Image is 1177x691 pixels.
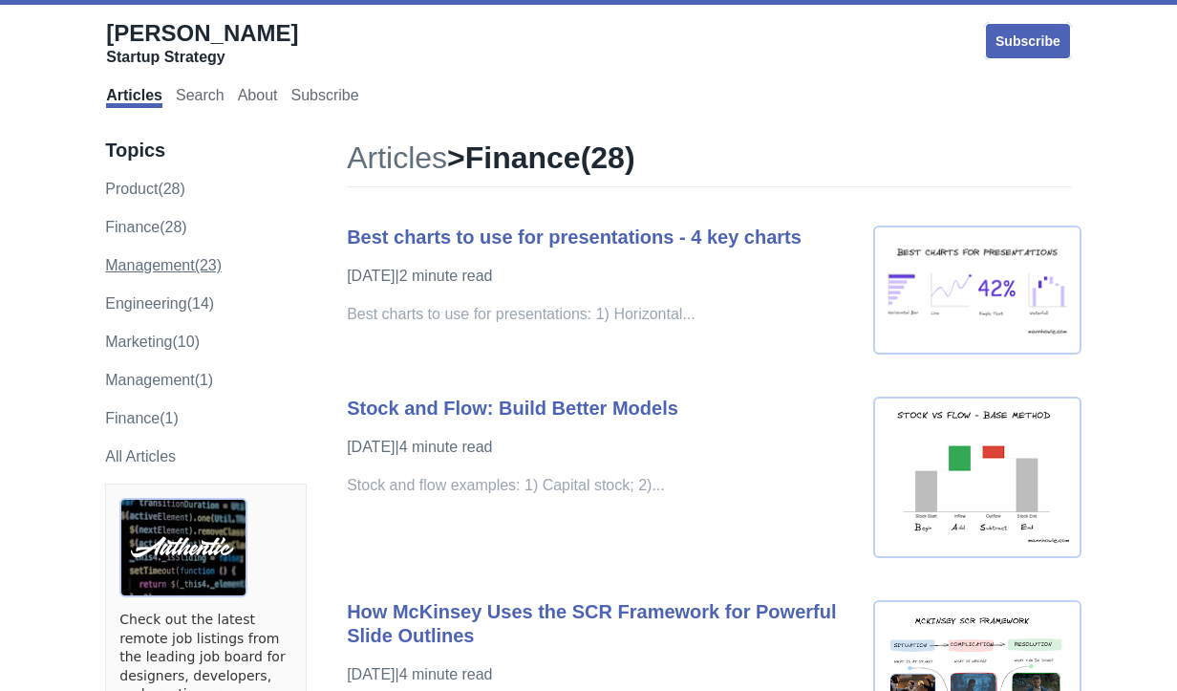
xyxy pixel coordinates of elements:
[176,87,225,108] a: Search
[105,410,178,426] a: Finance(1)
[105,295,214,312] a: engineering(14)
[105,181,185,197] a: product(28)
[105,372,213,388] a: Management(1)
[873,397,1081,558] img: stock and flow
[873,226,1081,355] img: best chart presentaion
[347,474,854,497] p: Stock and flow examples: 1) Capital stock; 2)...
[106,20,298,46] span: [PERSON_NAME]
[347,663,854,686] p: [DATE] | 4 minute read
[984,22,1072,60] a: Subscribe
[105,334,200,350] a: marketing(10)
[106,19,298,67] a: [PERSON_NAME]Startup Strategy
[106,48,298,67] div: Startup Strategy
[105,448,176,464] a: All Articles
[347,139,1072,187] h1: > ( 28 )
[347,265,854,288] p: [DATE] | 2 minute read
[465,140,581,175] span: finance
[238,87,278,108] a: About
[105,139,307,162] h3: Topics
[105,219,186,235] a: finance(28)
[347,303,854,326] p: Best charts to use for presentations: 1) Horizontal...
[347,601,836,646] a: How McKinsey Uses the SCR Framework for Powerful Slide Outlines
[347,227,802,248] a: Best charts to use for presentations - 4 key charts
[347,436,854,459] p: [DATE] | 4 minute read
[105,257,222,273] a: management(23)
[290,87,358,108] a: Subscribe
[347,140,447,175] a: Articles
[106,87,162,108] a: Articles
[347,398,678,419] a: Stock and Flow: Build Better Models
[119,498,247,597] img: ads via Carbon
